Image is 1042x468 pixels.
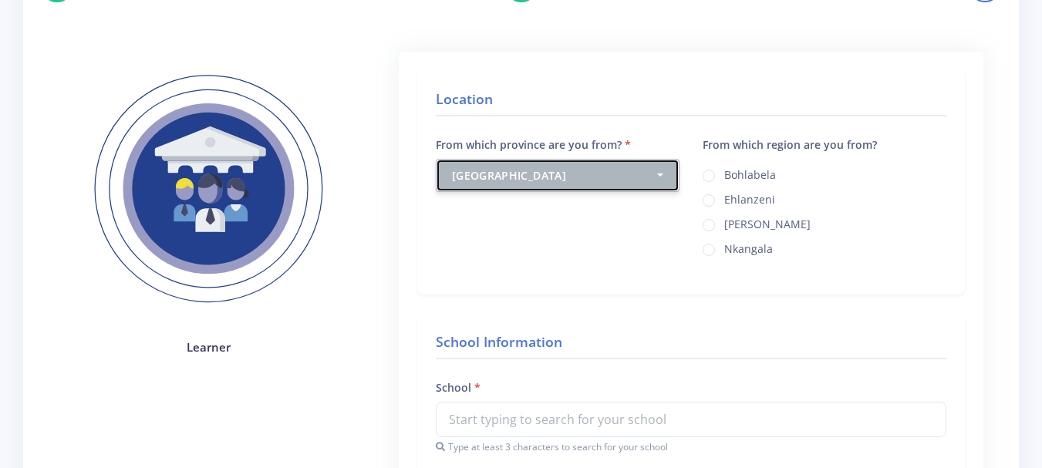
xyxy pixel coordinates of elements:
[71,52,346,327] img: Learner
[452,167,654,183] div: [GEOGRAPHIC_DATA]
[724,191,775,204] label: Ehlanzeni
[436,136,631,153] label: From which province are you from?
[703,136,877,153] label: From which region are you from?
[724,241,773,253] label: Nkangala
[436,379,481,396] label: School
[436,332,946,359] h4: School Information
[724,167,776,179] label: Bohlabela
[436,440,946,454] small: Type at least 3 characters to search for your school
[71,338,346,356] h4: Learner
[436,89,946,116] h4: Location
[436,159,679,192] button: Mpumalanga
[724,216,811,228] label: [PERSON_NAME]
[436,402,946,437] input: Start typing to search for your school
